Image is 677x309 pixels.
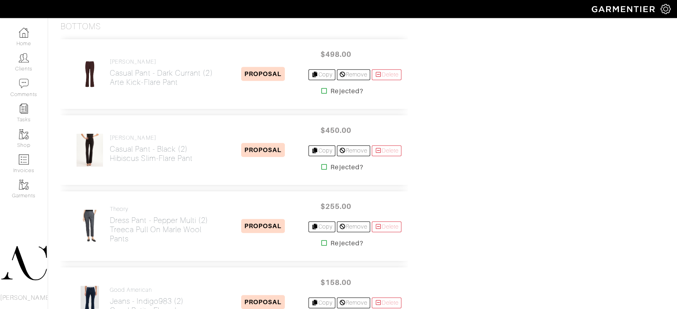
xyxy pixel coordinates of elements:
[76,133,103,167] img: 344fKRNiMmJPmq5zW9BxxnU9
[372,221,401,232] a: Delete
[19,104,29,114] img: reminder-icon-8004d30b9f0a5d33ae49ab947aed9ed385cf756f9e5892f1edd6e32f2345188e.png
[110,134,193,163] a: [PERSON_NAME] Casual Pant - Black (2)Hibiscus Slim-Flare Pant
[337,221,370,232] a: Remove
[372,297,401,308] a: Delete
[337,145,370,156] a: Remove
[19,28,29,38] img: dashboard-icon-dbcd8f5a0b271acd01030246c82b418ddd0df26cd7fceb0bd07c9910d44c42f6.png
[312,274,360,291] span: $158.00
[19,129,29,139] img: garments-icon-b7da505a4dc4fd61783c78ac3ca0ef83fa9d6f193b1c9dc38574b1d14d53ca28.png
[19,180,29,190] img: garments-icon-b7da505a4dc4fd61783c78ac3ca0ef83fa9d6f193b1c9dc38574b1d14d53ca28.png
[330,163,363,172] strong: Rejected?
[19,78,29,88] img: comment-icon-a0a6a9ef722e966f86d9cbdc48e553b5cf19dbc54f86b18d962a5391bc8f6eb6.png
[661,4,671,14] img: gear-icon-white-bd11855cb880d31180b6d7d6211b90ccbf57a29d726f0c71d8c61bd08dd39cc2.png
[110,206,218,243] a: Theory Dress Pant - Pepper Multi (2)Treeca Pull On Marle Wool Pants
[110,216,218,243] h2: Dress Pant - Pepper Multi (2) Treeca Pull On Marle Wool Pants
[241,143,285,157] span: PROPOSAL
[241,67,285,81] span: PROPOSAL
[110,68,213,87] h2: Casual Pant - Dark Currant (2) Arte Kick-Flare Pant
[110,58,213,65] h4: [PERSON_NAME]
[19,154,29,165] img: orders-icon-0abe47150d42831381b5fb84f609e132dff9fe21cb692f30cb5eec754e2cba89.png
[330,86,363,96] strong: Rejected?
[19,53,29,63] img: clients-icon-6bae9207a08558b7cb47a8932f037763ab4055f8c8b6bfacd5dc20c3e0201464.png
[110,287,193,293] h4: Good American
[330,239,363,248] strong: Rejected?
[241,219,285,233] span: PROPOSAL
[110,134,193,141] h4: [PERSON_NAME]
[372,69,401,80] a: Delete
[110,144,193,163] h2: Casual Pant - Black (2) Hibiscus Slim-Flare Pant
[60,22,101,32] h3: Bottoms
[241,295,285,309] span: PROPOSAL
[110,58,213,87] a: [PERSON_NAME] Casual Pant - Dark Currant (2)Arte Kick-Flare Pant
[76,209,103,243] img: aXYrHievuwfMewwf5cdCq9BX
[76,57,103,91] img: 3h7s21mzMZt3ew3S3s4jT12h
[308,145,335,156] a: Copy
[308,297,335,308] a: Copy
[308,221,335,232] a: Copy
[110,206,218,213] h4: Theory
[337,69,370,80] a: Remove
[308,69,335,80] a: Copy
[312,122,360,139] span: $450.00
[312,46,360,63] span: $498.00
[372,145,401,156] a: Delete
[312,198,360,215] span: $255.00
[588,2,661,16] img: garmentier-logo-header-white-b43fb05a5012e4ada735d5af1a66efaba907eab6374d6393d1fbf88cb4ef424d.png
[337,297,370,308] a: Remove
